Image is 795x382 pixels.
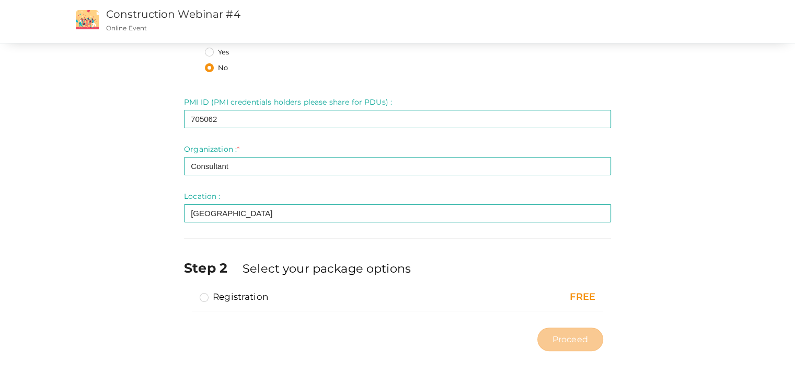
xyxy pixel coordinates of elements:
label: Location : [184,191,220,201]
label: Registration [200,290,268,303]
label: PMI ID (PMI credentials holders please share for PDUs) : [184,97,392,107]
img: event2.png [76,10,99,29]
div: FREE [477,290,595,304]
p: Online Event [106,24,504,32]
label: Select your package options [243,260,411,277]
span: Proceed [552,333,588,345]
label: Organization : [184,144,239,154]
label: No [205,63,228,73]
button: Proceed [537,328,603,351]
a: Construction Webinar #4 [106,8,240,20]
label: Yes [205,47,229,58]
label: Step 2 [184,259,240,277]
